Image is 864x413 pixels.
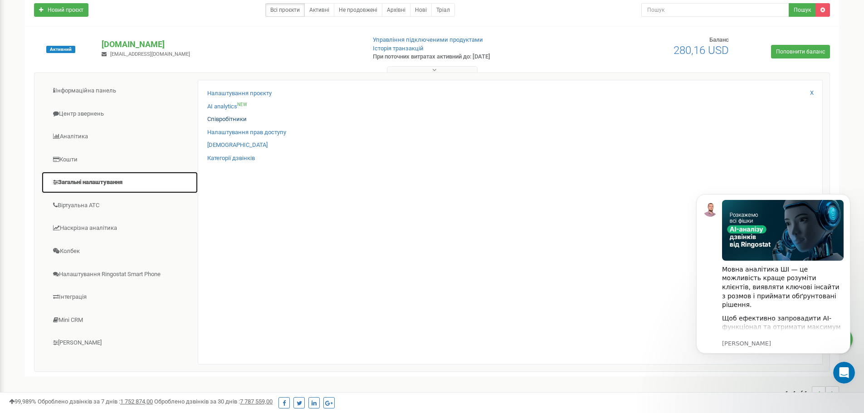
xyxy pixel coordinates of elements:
a: Інформаційна панель [41,80,198,102]
span: 280,16 USD [674,44,729,57]
span: Активний [46,46,75,53]
a: Нові [410,3,432,17]
a: Аналiтика [41,126,198,148]
a: Поповнити баланс [771,45,830,58]
a: Віртуальна АТС [41,194,198,217]
a: Інтеграція [41,286,198,308]
span: [EMAIL_ADDRESS][DOMAIN_NAME] [110,51,190,57]
button: Пошук [789,3,816,17]
a: Mini CRM [41,309,198,331]
span: Оброблено дзвінків за 30 днів : [154,398,273,405]
a: Налаштування прав доступу [207,128,286,137]
a: Кошти [41,149,198,171]
p: [DOMAIN_NAME] [102,39,358,50]
a: X [810,89,814,97]
a: Історія транзакцій [373,45,424,52]
a: Новий проєкт [34,3,88,17]
a: Управління підключеними продуктами [373,36,483,43]
a: Загальні налаштування [41,171,198,194]
a: AI analyticsNEW [207,102,247,111]
a: Наскрізна аналітика [41,217,198,239]
iframe: Intercom live chat [833,362,855,384]
sup: NEW [237,102,247,107]
a: Категорії дзвінків [207,154,255,163]
a: [PERSON_NAME] [41,332,198,354]
a: Активні [304,3,334,17]
a: Налаштування Ringostat Smart Phone [41,263,198,286]
u: 7 787 559,00 [240,398,273,405]
input: Пошук [641,3,789,17]
a: Не продовжені [334,3,382,17]
span: 99,989% [9,398,36,405]
a: Архівні [382,3,410,17]
span: Оброблено дзвінків за 7 днів : [38,398,153,405]
a: Центр звернень [41,103,198,125]
a: Налаштування проєкту [207,89,272,98]
p: При поточних витратах активний до: [DATE] [373,53,561,61]
a: Тріал [431,3,455,17]
a: Співробітники [207,115,247,124]
u: 1 752 874,00 [120,398,153,405]
span: Баланс [709,36,729,43]
a: Колбек [41,240,198,262]
a: Всі проєкти [265,3,305,17]
iframe: Intercom notifications повідомлення [683,180,864,389]
a: [DEMOGRAPHIC_DATA] [207,141,268,150]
